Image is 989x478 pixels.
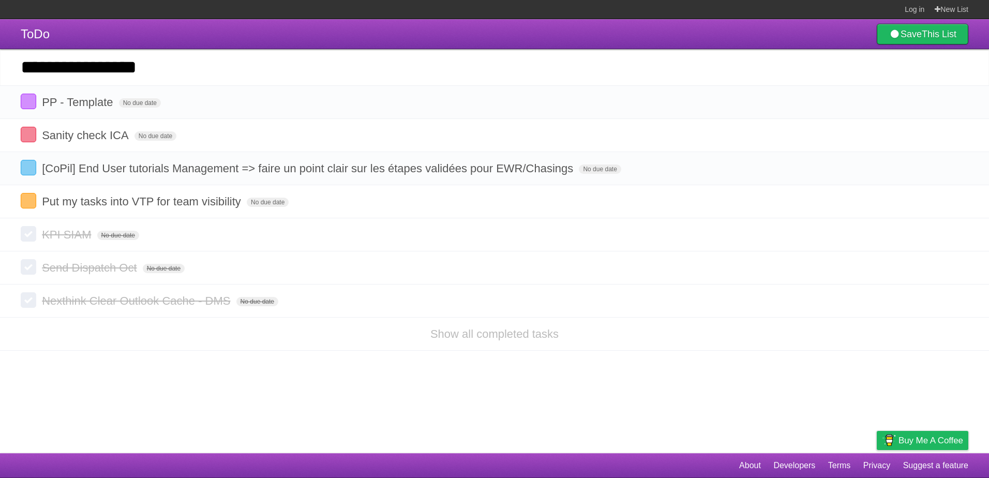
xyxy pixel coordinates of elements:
a: Terms [828,456,851,475]
label: Done [21,94,36,109]
span: Send Dispatch Oct [42,261,139,274]
span: No due date [119,98,161,108]
label: Done [21,292,36,308]
span: Buy me a coffee [898,431,963,450]
span: No due date [247,198,289,207]
a: Developers [773,456,815,475]
span: KPI SIAM [42,228,94,241]
span: Sanity check ICA [42,129,131,142]
span: Put my tasks into VTP for team visibility [42,195,244,208]
span: No due date [579,165,621,174]
img: Buy me a coffee [882,431,896,449]
label: Done [21,193,36,208]
span: ToDo [21,27,50,41]
label: Done [21,259,36,275]
label: Done [21,127,36,142]
label: Done [21,226,36,242]
a: SaveThis List [877,24,968,44]
a: Suggest a feature [903,456,968,475]
span: No due date [134,131,176,141]
span: Nexthink Clear Outlook Cache - DMS [42,294,233,307]
a: Show all completed tasks [430,327,559,340]
span: [CoPil] End User tutorials Management => faire un point clair sur les étapes validées pour EWR/Ch... [42,162,576,175]
a: About [739,456,761,475]
a: Buy me a coffee [877,431,968,450]
a: Privacy [863,456,890,475]
span: No due date [236,297,278,306]
span: No due date [143,264,185,273]
label: Done [21,160,36,175]
b: This List [922,29,956,39]
span: PP - Template [42,96,115,109]
span: No due date [97,231,139,240]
